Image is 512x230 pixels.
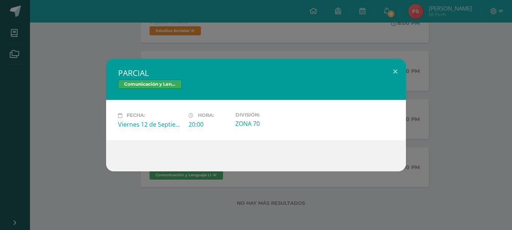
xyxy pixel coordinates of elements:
span: Comunicación y Lenguaje L1 [118,80,182,89]
span: Fecha: [127,113,145,118]
label: División: [235,112,300,118]
h2: PARCIAL [118,68,394,78]
div: Viernes 12 de Septiembre [118,120,183,129]
div: 20:00 [189,120,229,129]
button: Close (Esc) [385,59,406,84]
span: Hora: [198,113,214,118]
div: ZONA 70 [235,120,300,128]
